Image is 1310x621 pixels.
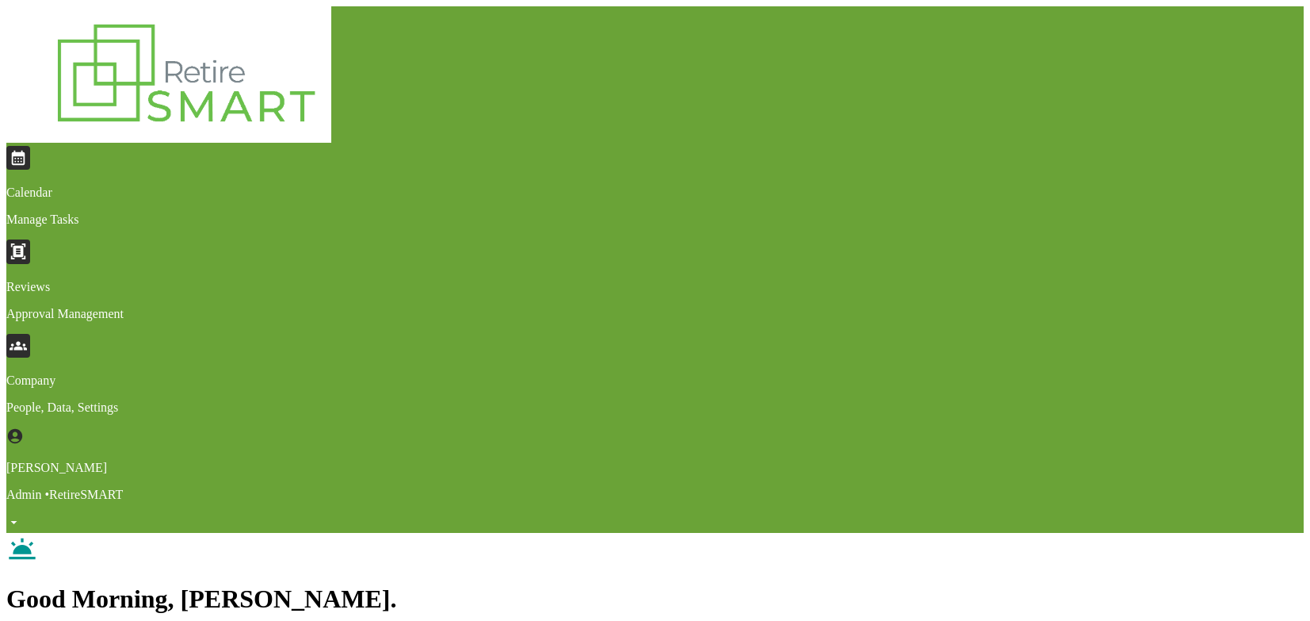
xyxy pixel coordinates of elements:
h1: Good Morning, [PERSON_NAME]. [6,585,1304,614]
img: logo [6,6,331,143]
p: Company [6,374,1304,388]
p: [PERSON_NAME] [6,461,1304,475]
p: Calendar [6,186,1304,200]
p: Approval Management [6,307,1304,321]
iframe: Open customer support [1259,569,1302,611]
p: People, Data, Settings [6,401,1304,415]
p: Admin • RetireSMART [6,488,1304,502]
p: Manage Tasks [6,213,1304,227]
p: Reviews [6,280,1304,294]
